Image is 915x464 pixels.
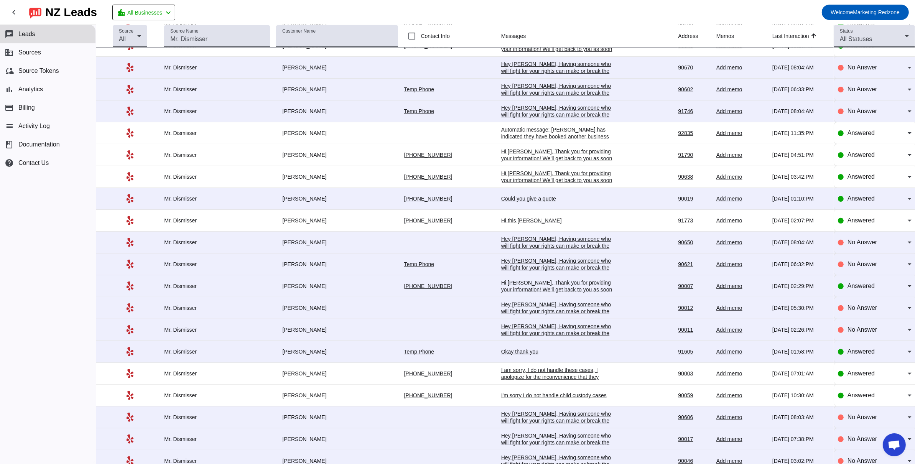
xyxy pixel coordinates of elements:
mat-icon: Yelp [125,391,135,400]
mat-icon: Yelp [125,434,135,444]
span: Welcome [831,9,853,15]
div: Add memo [716,283,766,290]
span: Billing [18,104,35,111]
div: Add memo [716,370,766,377]
span: All [119,36,126,42]
div: Hey [PERSON_NAME], Having someone who will fight for your rights can make or break the outcome of... [501,410,616,438]
div: [PERSON_NAME] [276,283,391,290]
a: [PHONE_NUMBER] [404,392,453,398]
div: 90007 [678,283,710,290]
mat-icon: Yelp [125,63,135,72]
span: No Answer [848,239,877,245]
div: [DATE] 07:01:AM [772,370,828,377]
div: Mr. Dismisser [164,130,270,137]
span: Answered [848,130,875,136]
div: Mr. Dismisser [164,195,270,202]
span: No Answer [848,64,877,71]
mat-icon: Yelp [125,150,135,160]
span: Answered [848,173,875,180]
span: Answered [848,348,875,355]
div: Mr. Dismisser [164,283,270,290]
div: [PERSON_NAME] [276,130,391,137]
div: Mr. Dismisser [164,108,270,115]
mat-icon: Yelp [125,281,135,291]
th: Memos [716,25,772,48]
div: [DATE] 07:38:PM [772,436,828,443]
mat-icon: Yelp [125,216,135,225]
div: [DATE] 03:42:PM [772,173,828,180]
div: Mr. Dismisser [164,304,270,311]
div: [DATE] 01:10:PM [772,195,828,202]
div: Hi [PERSON_NAME], Thank you for providing your information! We'll get back to you as soon as poss... [501,148,616,169]
div: [PERSON_NAME] [276,392,391,399]
div: [PERSON_NAME] [276,304,391,311]
div: [PERSON_NAME] [276,195,391,202]
mat-icon: Yelp [125,369,135,378]
div: 90621 [678,261,710,268]
div: Hi [PERSON_NAME], Thank you for providing your information! We'll get back to you as soon as poss... [501,279,616,300]
div: Add memo [716,348,766,355]
span: Contact Us [18,160,49,166]
img: logo [29,6,41,19]
div: Add memo [716,86,766,93]
mat-icon: help [5,158,14,168]
div: [PERSON_NAME] [276,348,391,355]
div: [PERSON_NAME] [276,326,391,333]
span: Answered [848,283,875,289]
mat-label: Source [119,29,133,34]
div: Mr. Dismisser [164,217,270,224]
span: Documentation [18,141,60,148]
th: Address [678,25,716,48]
div: 90003 [678,370,710,377]
div: 91773 [678,217,710,224]
div: 90012 [678,304,710,311]
div: [PERSON_NAME] [276,261,391,268]
mat-icon: Yelp [125,238,135,247]
div: Hi this [PERSON_NAME] [501,217,616,224]
span: Answered [848,392,875,398]
span: Answered [848,195,875,202]
span: Leads [18,31,35,38]
div: Hey [PERSON_NAME], Having someone who will fight for your rights can make or break the outcome of... [501,257,616,285]
input: Mr. Dismisser [170,35,264,44]
div: [PERSON_NAME] [276,151,391,158]
div: Hi [PERSON_NAME], Thank you for providing your information! We'll get back to you as soon as poss... [501,170,616,191]
div: Add memo [716,217,766,224]
mat-icon: bar_chart [5,85,14,94]
span: No Answer [848,304,877,311]
div: [PERSON_NAME] [276,86,391,93]
mat-icon: chat [5,30,14,39]
button: All Businesses [112,5,175,20]
div: Mr. Dismisser [164,64,270,71]
mat-icon: list [5,122,14,131]
div: [DATE] 08:04:AM [772,239,828,246]
div: Add memo [716,414,766,421]
a: Temp Phone [404,86,434,92]
div: 90602 [678,86,710,93]
div: [DATE] 06:33:PM [772,86,828,93]
div: [DATE] 08:04:AM [772,64,828,71]
div: [PERSON_NAME] [276,108,391,115]
div: 90606 [678,414,710,421]
a: [PHONE_NUMBER] [404,217,453,224]
span: All Businesses [127,7,162,18]
div: [DATE] 01:58:PM [772,348,828,355]
div: I'm sorry I do not handle child custody cases [501,392,616,399]
div: Hi [PERSON_NAME], Thank you for providing your information! We'll get back to you as soon as poss... [501,39,616,59]
span: No Answer [848,108,877,114]
div: [PERSON_NAME] [276,436,391,443]
div: [DATE] 10:30:AM [772,392,828,399]
div: Add memo [716,326,766,333]
div: Hey [PERSON_NAME], Having someone who will fight for your rights can make or break the outcome of... [501,235,616,263]
a: [PHONE_NUMBER] [404,196,453,202]
div: Add memo [716,173,766,180]
span: Source Tokens [18,67,59,74]
div: Automatic message: [PERSON_NAME] has indicated they have booked another business for this job. [501,126,616,147]
div: [DATE] 02:07:PM [772,217,828,224]
div: [DATE] 05:30:PM [772,304,828,311]
a: Temp Phone [404,108,434,114]
span: book [5,140,14,149]
span: No Answer [848,261,877,267]
mat-icon: Yelp [125,413,135,422]
div: Hey [PERSON_NAME], Having someone who will fight for your rights can make or break the outcome of... [501,301,616,329]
